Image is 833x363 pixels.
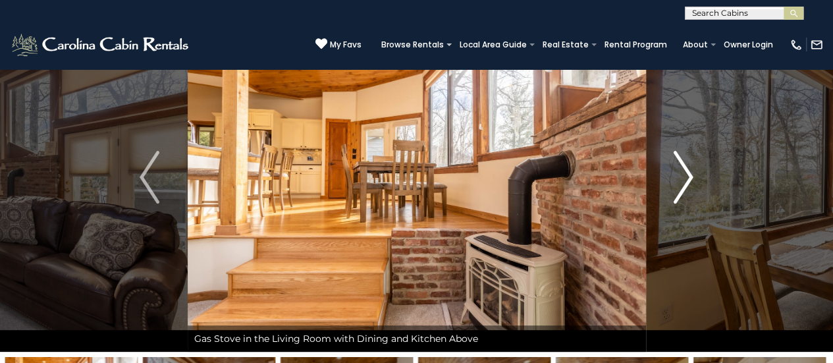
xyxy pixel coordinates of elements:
[375,36,450,54] a: Browse Rentals
[453,36,533,54] a: Local Area Guide
[330,39,362,51] span: My Favs
[140,151,159,204] img: arrow
[112,3,188,352] button: Previous
[676,36,714,54] a: About
[10,32,192,58] img: White-1-2.png
[674,151,693,204] img: arrow
[717,36,780,54] a: Owner Login
[645,3,721,352] button: Next
[188,325,646,352] div: Gas Stove in the Living Room with Dining and Kitchen Above
[536,36,595,54] a: Real Estate
[810,38,823,51] img: mail-regular-white.png
[315,38,362,51] a: My Favs
[598,36,674,54] a: Rental Program
[790,38,803,51] img: phone-regular-white.png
